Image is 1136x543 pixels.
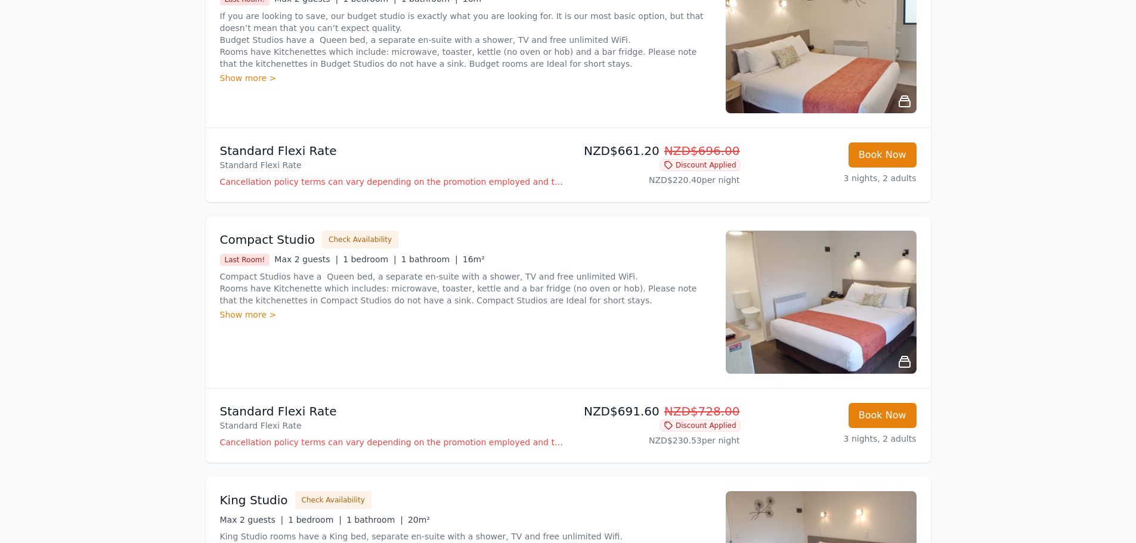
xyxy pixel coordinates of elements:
span: NZD$728.00 [664,404,740,418]
span: 1 bathroom | [401,255,458,264]
p: 3 nights, 2 adults [750,172,917,184]
span: Discount Applied [660,159,740,171]
p: NZD$230.53 per night [573,435,740,446]
div: Show more > [220,309,711,321]
button: Check Availability [322,231,398,249]
p: Standard Flexi Rate [220,403,564,420]
p: NZD$661.20 [573,142,740,159]
span: 20m² [408,515,430,525]
span: 1 bedroom | [343,255,397,264]
p: NZD$691.60 [573,403,740,420]
p: Standard Flexi Rate [220,142,564,159]
h3: Compact Studio [220,231,315,248]
span: 1 bedroom | [288,515,342,525]
p: Standard Flexi Rate [220,159,564,171]
p: Cancellation policy terms can vary depending on the promotion employed and the time of stay of th... [220,436,564,448]
span: 16m² [463,255,485,264]
button: Check Availability [295,491,372,509]
span: Max 2 guests | [274,255,338,264]
p: Compact Studios have a Queen bed, a separate en-suite with a shower, TV and free unlimited WiFi. ... [220,271,711,306]
span: NZD$696.00 [664,144,740,158]
p: If you are looking to save, our budget studio is exactly what you are looking for. It is our most... [220,10,711,70]
p: 3 nights, 2 adults [750,433,917,445]
h3: King Studio [220,492,288,508]
button: Book Now [849,142,917,167]
p: Standard Flexi Rate [220,420,564,432]
p: Cancellation policy terms can vary depending on the promotion employed and the time of stay of th... [220,176,564,188]
span: Discount Applied [660,420,740,432]
p: NZD$220.40 per night [573,174,740,186]
span: Last Room! [220,254,270,266]
span: Max 2 guests | [220,515,284,525]
div: Show more > [220,72,711,84]
button: Book Now [849,403,917,428]
span: 1 bathroom | [346,515,403,525]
